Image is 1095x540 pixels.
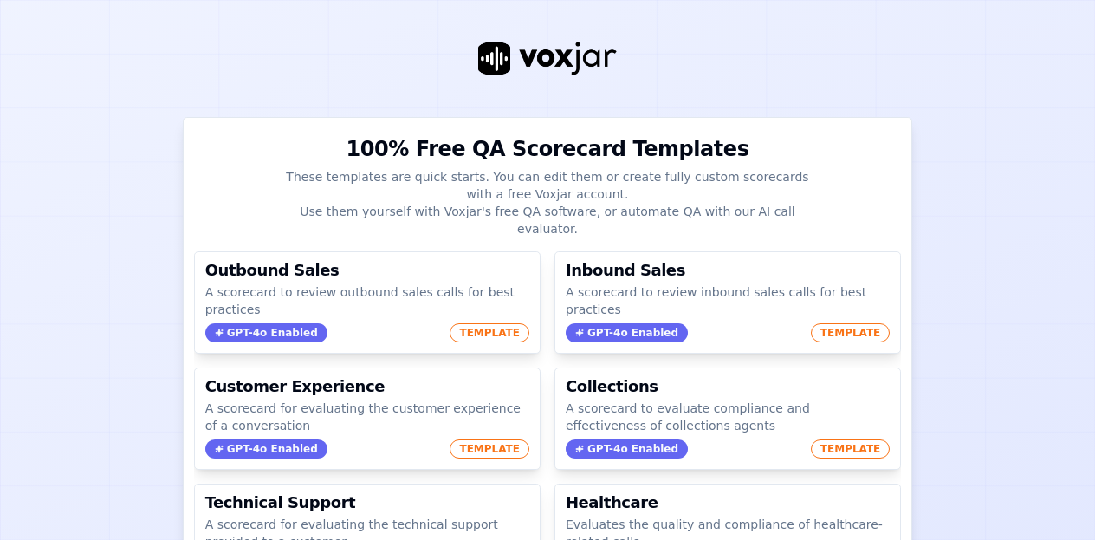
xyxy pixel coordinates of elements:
[346,135,748,163] h1: 100% Free QA Scorecard Templates
[450,323,529,342] span: TEMPLATE
[205,495,529,511] h3: Technical Support
[205,379,529,394] h3: Customer Experience
[205,439,327,459] span: GPT-4o Enabled
[566,323,688,342] span: GPT-4o Enabled
[811,323,891,342] span: TEMPLATE
[205,400,529,434] p: A scorecard for evaluating the customer experience of a conversation
[450,439,529,459] span: TEMPLATE
[811,439,891,459] span: TEMPLATE
[205,283,529,318] p: A scorecard to review outbound sales calls for best practices
[566,283,890,318] p: A scorecard to review inbound sales calls for best practices
[205,263,529,278] h3: Outbound Sales
[566,439,688,459] span: GPT-4o Enabled
[566,379,890,394] h3: Collections
[566,495,890,511] h3: Healthcare
[566,400,890,434] p: A scorecard to evaluate compliance and effectiveness of collections agents
[205,323,327,342] span: GPT-4o Enabled
[478,42,617,75] img: voxjar logo
[282,168,813,237] p: These templates are quick starts. You can edit them or create fully custom scorecards with a free...
[566,263,890,278] h3: Inbound Sales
